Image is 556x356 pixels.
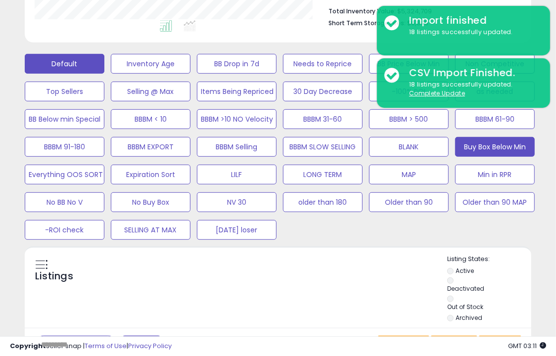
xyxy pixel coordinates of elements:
[456,267,474,275] label: Active
[447,255,531,264] p: Listing States:
[455,192,535,212] button: Older than 90 MAP
[25,165,104,184] button: Everything OOS SORT
[402,80,543,98] div: 18 listings successfully updated.
[329,4,514,16] li: $5,324,709
[402,13,543,28] div: Import finished
[369,109,449,129] button: BBBM > 500
[283,82,363,101] button: 30 Day Decrease
[455,165,535,184] button: Min in RPR
[10,342,172,351] div: seller snap | |
[479,336,521,353] button: Actions
[283,137,363,157] button: BBBM SLOW SELLING
[197,82,277,101] button: Items Being Repriced
[25,109,104,129] button: BB Below min Special
[25,82,104,101] button: Top Sellers
[283,192,363,212] button: older than 180
[409,89,465,97] u: Complete Update
[431,336,477,353] button: Columns
[369,137,449,157] button: BLANK
[111,82,190,101] button: Selling @ Max
[369,165,449,184] button: MAP
[369,82,449,101] button: -100% ROI
[447,284,484,293] label: Deactivated
[283,54,363,74] button: Needs to Reprice
[455,137,535,157] button: Buy Box Below Min
[25,220,104,240] button: -ROI check
[35,269,73,283] h5: Listings
[455,109,535,129] button: BBBM 61-90
[378,336,429,353] button: Save View
[25,54,104,74] button: Default
[111,165,190,184] button: Expiration Sort
[128,341,172,351] a: Privacy Policy
[111,54,190,74] button: Inventory Age
[111,137,190,157] button: BBBM EXPORT
[456,313,482,322] label: Archived
[402,66,543,80] div: CSV Import Finished.
[10,341,46,351] strong: Copyright
[369,54,449,74] button: BB Price Below Min
[283,109,363,129] button: BBBM 31-60
[25,192,104,212] button: No BB No V
[25,137,104,157] button: BBBM 91-180
[122,336,161,353] button: Filters
[197,54,277,74] button: BB Drop in 7d
[197,220,277,240] button: [DATE] loser
[329,19,406,27] b: Short Term Storage Fees:
[402,28,543,37] div: 18 listings successfully updated.
[369,192,449,212] button: Older than 90
[197,137,277,157] button: BBBM Selling
[197,165,277,184] button: LILF
[111,109,190,129] button: BBBM < 10
[197,192,277,212] button: NV 30
[508,341,546,351] span: 2025-09-9 03:11 GMT
[447,303,483,311] label: Out of Stock
[283,165,363,184] button: LONG TERM
[85,341,127,351] a: Terms of Use
[197,109,277,129] button: BBBM >10 NO Velocity
[111,192,190,212] button: No Buy Box
[329,7,396,15] b: Total Inventory Value:
[111,220,190,240] button: SELLING AT MAX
